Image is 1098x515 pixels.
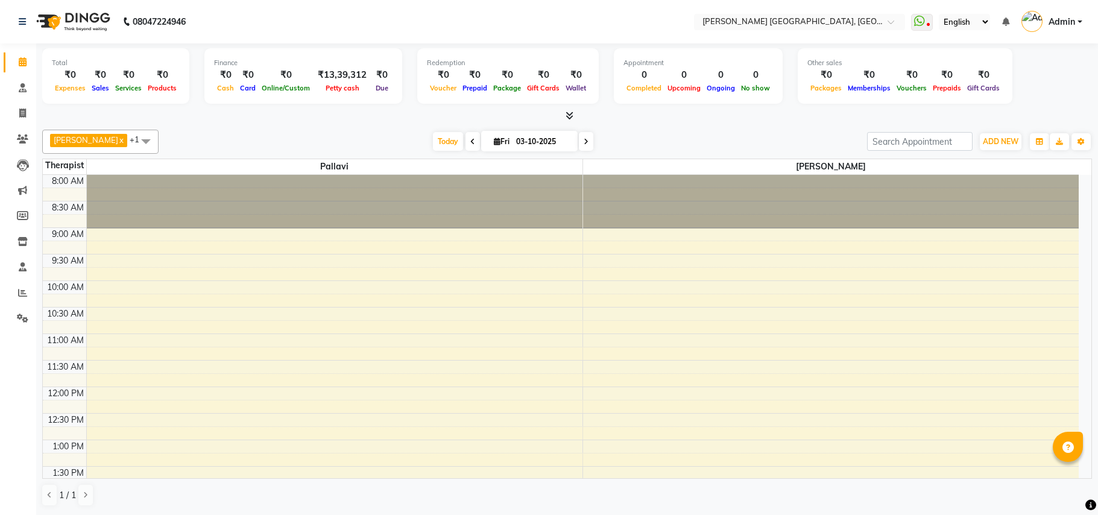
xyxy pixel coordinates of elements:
span: No show [738,84,773,92]
span: Online/Custom [259,84,313,92]
div: ₹0 [807,68,845,82]
div: 0 [664,68,704,82]
div: ₹13,39,312 [313,68,371,82]
div: 11:30 AM [45,361,86,373]
div: ₹0 [894,68,930,82]
span: Packages [807,84,845,92]
div: 12:00 PM [45,387,86,400]
span: Completed [623,84,664,92]
button: ADD NEW [980,133,1021,150]
span: Prepaids [930,84,964,92]
div: ₹0 [563,68,589,82]
span: Voucher [427,84,459,92]
span: Wallet [563,84,589,92]
div: ₹0 [145,68,180,82]
div: 9:00 AM [49,228,86,241]
div: ₹0 [930,68,964,82]
span: Package [490,84,524,92]
a: x [118,135,124,145]
div: ₹0 [89,68,112,82]
span: Admin [1049,16,1075,28]
div: 11:00 AM [45,334,86,347]
div: Finance [214,58,393,68]
span: Prepaid [459,84,490,92]
span: Products [145,84,180,92]
span: [PERSON_NAME] [54,135,118,145]
span: Vouchers [894,84,930,92]
div: ₹0 [112,68,145,82]
span: Fri [491,137,513,146]
div: ₹0 [964,68,1003,82]
b: 08047224946 [133,5,186,39]
input: Search Appointment [867,132,973,151]
div: 9:30 AM [49,254,86,267]
div: 0 [704,68,738,82]
span: ADD NEW [983,137,1018,146]
div: 8:00 AM [49,175,86,188]
iframe: chat widget [1047,467,1086,503]
div: ₹0 [371,68,393,82]
div: Total [52,58,180,68]
span: Cash [214,84,237,92]
span: Gift Cards [524,84,563,92]
img: Admin [1021,11,1043,32]
span: 1 / 1 [59,489,76,502]
div: 8:30 AM [49,201,86,214]
span: Gift Cards [964,84,1003,92]
div: Redemption [427,58,589,68]
div: 0 [623,68,664,82]
span: Today [433,132,463,151]
div: 1:30 PM [50,467,86,479]
div: ₹0 [237,68,259,82]
div: ₹0 [459,68,490,82]
span: Due [373,84,391,92]
span: Pallavi [87,159,582,174]
span: Upcoming [664,84,704,92]
span: Services [112,84,145,92]
div: Appointment [623,58,773,68]
span: Ongoing [704,84,738,92]
div: 10:00 AM [45,281,86,294]
div: 12:30 PM [45,414,86,426]
div: 0 [738,68,773,82]
div: ₹0 [52,68,89,82]
div: ₹0 [259,68,313,82]
span: Sales [89,84,112,92]
span: Expenses [52,84,89,92]
div: ₹0 [427,68,459,82]
span: +1 [130,134,148,144]
div: Therapist [43,159,86,172]
div: ₹0 [214,68,237,82]
span: Memberships [845,84,894,92]
span: Card [237,84,259,92]
div: ₹0 [490,68,524,82]
div: ₹0 [524,68,563,82]
img: logo [31,5,113,39]
div: 10:30 AM [45,308,86,320]
div: ₹0 [845,68,894,82]
input: 2025-10-03 [513,133,573,151]
span: Petty cash [323,84,362,92]
span: [PERSON_NAME] [583,159,1079,174]
div: Other sales [807,58,1003,68]
div: 1:00 PM [50,440,86,453]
